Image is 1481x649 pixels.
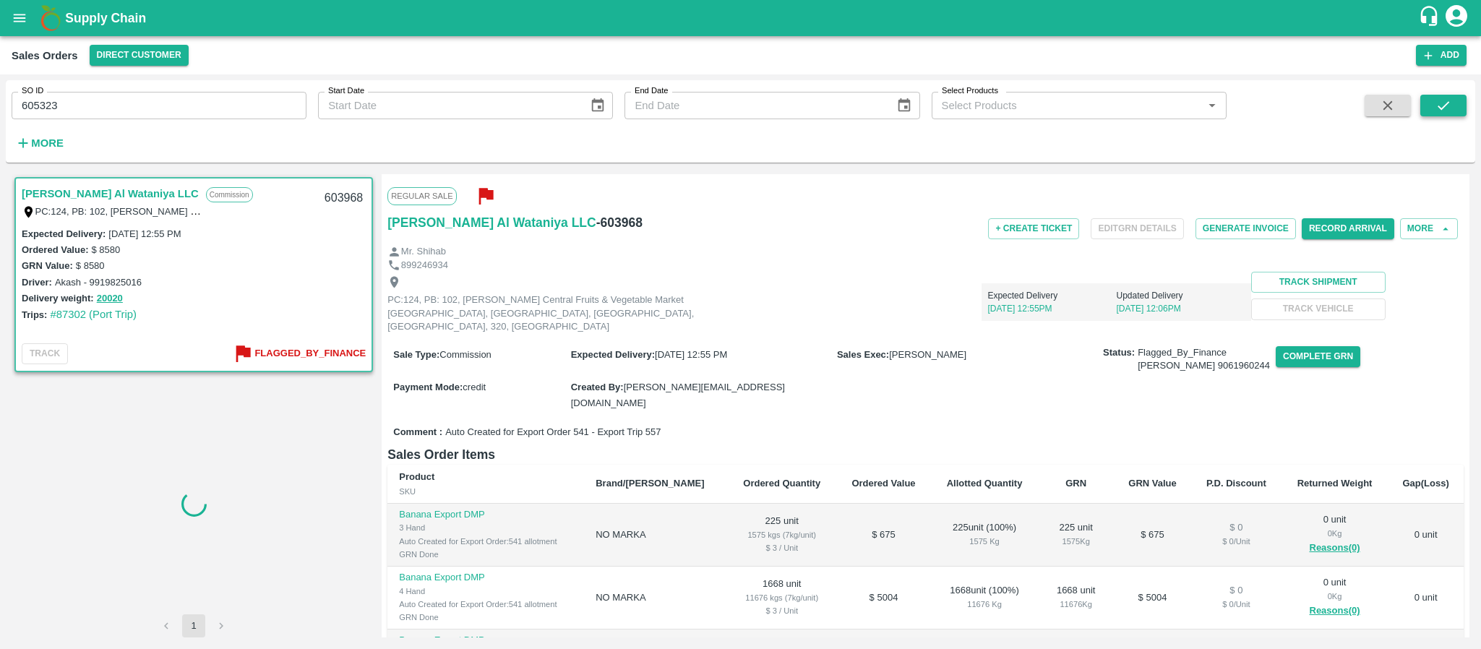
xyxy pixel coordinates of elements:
[393,382,463,392] label: Payment Mode :
[393,426,442,439] label: Comment :
[1276,346,1360,367] button: Complete GRN
[399,521,572,534] div: 3 Hand
[739,591,825,604] div: 11676 kgs (7kg/unit)
[231,342,366,366] button: Flagged_By_Finance
[584,567,727,629] td: NO MARKA
[1293,590,1377,603] div: 0 Kg
[1388,504,1464,567] td: 0 unit
[22,309,47,320] label: Trips:
[1114,504,1191,567] td: $ 675
[31,137,64,149] strong: More
[739,604,825,617] div: $ 3 / Unit
[399,548,572,561] div: GRN Done
[22,228,106,239] label: Expected Delivery :
[22,277,52,288] label: Driver:
[987,289,1116,302] p: Expected Delivery
[727,504,836,567] td: 225 unit
[743,478,820,489] b: Ordered Quantity
[463,382,486,392] span: credit
[943,584,1027,611] div: 1668 unit ( 100 %)
[97,291,123,307] button: 20020
[387,444,1464,465] h6: Sales Order Items
[12,131,67,155] button: More
[1403,478,1449,489] b: Gap(Loss)
[22,244,88,255] label: Ordered Value:
[55,277,142,288] label: Akash - 9919825016
[1251,272,1386,293] button: Track Shipment
[1302,218,1394,239] button: Record Arrival
[571,382,624,392] label: Created By :
[1443,3,1469,33] div: account of current user
[1138,359,1270,373] div: [PERSON_NAME] 9061960244
[3,1,36,35] button: open drawer
[76,260,105,271] label: $ 8580
[890,92,918,119] button: Choose date
[399,571,572,585] p: Banana Export DMP
[571,349,655,360] label: Expected Delivery :
[22,184,199,203] a: [PERSON_NAME] Al Wataniya LLC
[22,85,43,97] label: SO ID
[1293,540,1377,556] button: Reasons(0)
[987,302,1116,315] p: [DATE] 12:55PM
[65,8,1418,28] a: Supply Chain
[387,293,713,334] p: PC:124, PB: 102, [PERSON_NAME] Central Fruits & Vegetable Market [GEOGRAPHIC_DATA], [GEOGRAPHIC_D...
[1065,478,1086,489] b: GRN
[1293,576,1377,619] div: 0 unit
[399,598,572,611] div: Auto Created for Export Order:541 allotment
[1203,96,1222,115] button: Open
[22,293,94,304] label: Delivery weight:
[739,541,825,554] div: $ 3 / Unit
[65,11,146,25] b: Supply Chain
[50,309,137,320] a: #87302 (Port Trip)
[1206,478,1266,489] b: P.D. Discount
[1138,346,1270,373] span: Flagged_By_Finance
[393,349,439,360] label: Sale Type :
[254,345,366,362] b: Flagged_By_Finance
[1103,346,1135,360] label: Status:
[936,96,1198,115] input: Select Products
[727,567,836,629] td: 1668 unit
[1128,478,1176,489] b: GRN Value
[655,349,727,360] span: [DATE] 12:55 PM
[739,528,825,541] div: 1575 kgs (7kg/unit)
[387,212,596,233] a: [PERSON_NAME] Al Wataniya LLC
[439,349,491,360] span: Commission
[836,567,931,629] td: $ 5004
[399,634,572,648] p: Banana Export DMP
[1293,527,1377,540] div: 0 Kg
[1117,302,1245,315] p: [DATE] 12:06PM
[1114,567,1191,629] td: $ 5004
[1297,478,1373,489] b: Returned Weight
[399,508,572,522] p: Banana Export DMP
[153,614,235,637] nav: pagination navigation
[943,521,1027,548] div: 225 unit ( 100 %)
[988,218,1079,239] button: + Create Ticket
[889,349,966,360] span: [PERSON_NAME]
[90,45,189,66] button: Select DC
[851,478,915,489] b: Ordered Value
[1293,603,1377,619] button: Reasons(0)
[399,485,572,498] div: SKU
[399,611,572,624] div: GRN Done
[837,349,889,360] label: Sales Exec :
[596,212,643,233] h6: - 603968
[22,260,73,271] label: GRN Value:
[1049,598,1102,611] div: 11676 Kg
[399,535,572,548] div: Auto Created for Export Order:541 allotment
[108,228,181,239] label: [DATE] 12:55 PM
[35,205,865,217] label: PC:124, PB: 102, [PERSON_NAME] Central Fruits & Vegetable Market [GEOGRAPHIC_DATA], [GEOGRAPHIC_D...
[635,85,668,97] label: End Date
[12,46,78,65] div: Sales Orders
[943,598,1027,611] div: 11676 Kg
[1049,521,1102,548] div: 225 unit
[1203,521,1270,535] div: $ 0
[91,244,120,255] label: $ 8580
[1388,567,1464,629] td: 0 unit
[624,92,885,119] input: End Date
[1117,289,1245,302] p: Updated Delivery
[401,259,448,272] p: 899246934
[206,187,253,202] p: Commission
[584,92,611,119] button: Choose date
[1400,218,1458,239] button: More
